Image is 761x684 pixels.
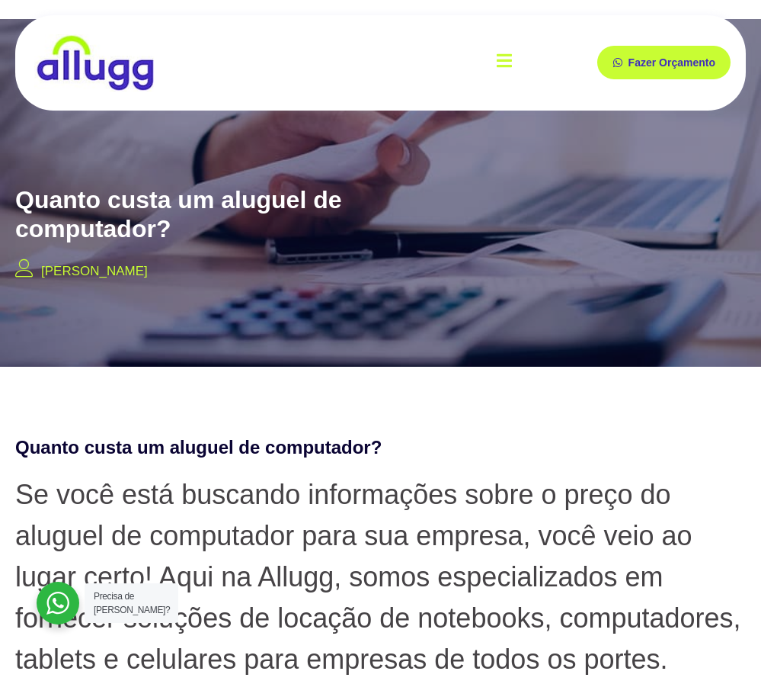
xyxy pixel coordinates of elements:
a: Fazer Orçamento [597,46,731,79]
h2: Quanto custa um aluguel de computador? [15,185,447,244]
h2: Quanto custa um aluguel de computador? [15,435,746,459]
button: open-menu [497,42,512,84]
span: Fazer Orçamento [628,57,715,68]
iframe: Chat Widget [685,611,761,684]
span: Precisa de [PERSON_NAME]? [94,591,170,615]
p: [PERSON_NAME] [41,262,148,281]
img: locação de TI é Allugg [34,34,156,92]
